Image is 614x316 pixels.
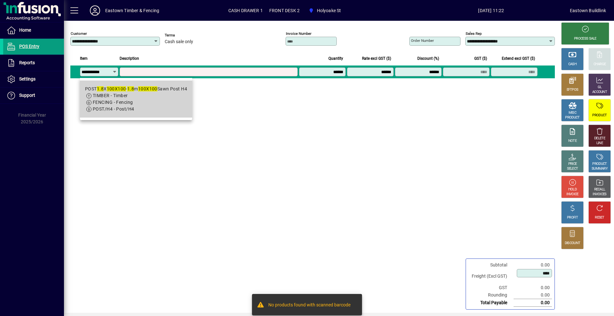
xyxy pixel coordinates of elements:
div: POST X - m Sawn Post H4 [85,86,187,92]
div: PROFIT [567,215,578,220]
div: PRODUCT [592,113,607,118]
span: Description [120,55,139,62]
td: 0.00 [514,261,552,269]
td: 0.00 [514,299,552,307]
span: Cash sale only [165,39,193,44]
a: Settings [3,71,64,87]
td: Rounding [468,291,514,299]
span: FENCING - Fencing [93,100,133,105]
div: DISCOUNT [565,241,580,246]
div: GL [598,85,602,90]
div: ACCOUNT [592,90,607,95]
div: SELECT [567,166,578,171]
td: 0.00 [514,291,552,299]
span: GST ($) [474,55,487,62]
span: FRONT DESK 2 [269,5,300,16]
em: 1.8 [127,86,134,91]
div: PROCESS SALE [574,36,596,41]
span: Reports [19,60,35,65]
div: RESET [595,215,604,220]
div: Eastown Buildlink [570,5,606,16]
div: RECALL [594,187,605,192]
div: No products found with scanned barcode [268,302,350,309]
div: INVOICES [593,192,606,197]
span: Settings [19,76,35,81]
span: CASH DRAWER 1 [228,5,263,16]
span: POST/H4 - Post/H4 [93,106,134,112]
div: LINE [596,141,603,146]
mat-label: Sales rep [466,31,482,36]
mat-label: Order number [411,38,434,43]
em: 100X100 [107,86,126,91]
span: POS Entry [19,44,39,49]
em: 100X100 [138,86,157,91]
a: Reports [3,55,64,71]
span: Support [19,93,35,98]
span: Terms [165,33,203,37]
span: Quantity [328,55,343,62]
td: 0.00 [514,284,552,291]
div: EFTPOS [567,88,579,92]
div: INVOICE [566,192,578,197]
span: Holyoake St [317,5,341,16]
span: Holyoake St [306,5,343,16]
span: TIMBER - Timber [93,93,128,98]
div: SUMMARY [592,166,608,171]
span: Item [80,55,88,62]
div: PRODUCT [592,162,607,166]
div: Eastown Timber & Fencing [105,5,159,16]
span: Extend excl GST ($) [502,55,535,62]
div: NOTE [568,139,577,143]
mat-label: Invoice number [286,31,311,36]
td: GST [468,284,514,291]
span: Discount (%) [417,55,439,62]
div: CASH [568,62,577,67]
div: MISC [569,111,576,115]
em: 1.8 [97,86,104,91]
a: Support [3,88,64,104]
td: Freight (Excl GST) [468,269,514,284]
td: Subtotal [468,261,514,269]
div: PRODUCT [565,115,579,120]
div: PRICE [568,162,577,166]
mat-option: POST1.8X100X100 - 1.8m 100X100 Sawn Post H4 [80,81,192,118]
span: Rate excl GST ($) [362,55,391,62]
div: HOLD [568,187,577,192]
span: [DATE] 11:22 [413,5,570,16]
td: Total Payable [468,299,514,307]
a: Home [3,22,64,38]
div: CHARGE [594,62,606,67]
div: DELETE [594,136,605,141]
span: Home [19,27,31,33]
button: Profile [85,5,105,16]
mat-label: Customer [71,31,87,36]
